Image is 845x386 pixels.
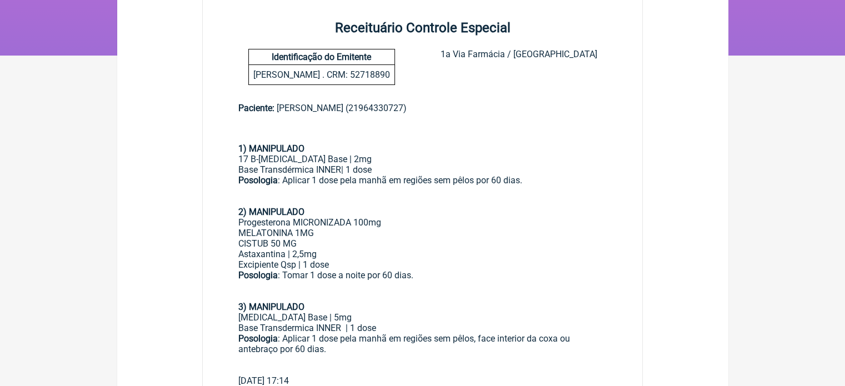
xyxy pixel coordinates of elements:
div: 1a Via Farmácia / [GEOGRAPHIC_DATA] [440,49,597,85]
div: [PERSON_NAME] (21964330727) [238,103,607,113]
div: [MEDICAL_DATA] Base | 5mg [238,312,607,323]
div: Excipiente Qsp | 1 dose [238,259,607,270]
div: : Aplicar 1 dose pela manhã em regiões sem pêlos, face interior da coxa ou antebraço por 60 dias. [238,333,607,375]
div: Base Transdérmica INNER| 1 dose [238,164,607,175]
div: Base Transdermica INNER | 1 dose [238,323,607,333]
div: Progesterona MICRONIZADA 100mg MELATONINA 1MG CISTUB 50 MG Astaxantina | 2,5mg [238,217,607,259]
strong: Posologia [238,175,278,186]
strong: 1) MANIPULADO [238,143,304,154]
h4: Identificação do Emitente [249,49,394,65]
div: : Aplicar 1 dose pela manhã em regiões sem pêlos por 60 dias. [238,175,607,207]
h2: Receituário Controle Especial [203,20,643,36]
strong: 2) MANIPULADO [238,207,304,217]
strong: 3) MANIPULADO [238,302,304,312]
span: Paciente: [238,103,274,113]
div: : Tomar 1 dose a noite por 60 dias. [238,270,607,302]
strong: Posologia [238,270,278,280]
p: [PERSON_NAME] . CRM: 52718890 [249,65,394,84]
strong: Posologia [238,333,278,344]
div: [DATE] 17:14 [238,375,607,386]
div: 17 B-[MEDICAL_DATA] Base | 2mg [238,154,607,164]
